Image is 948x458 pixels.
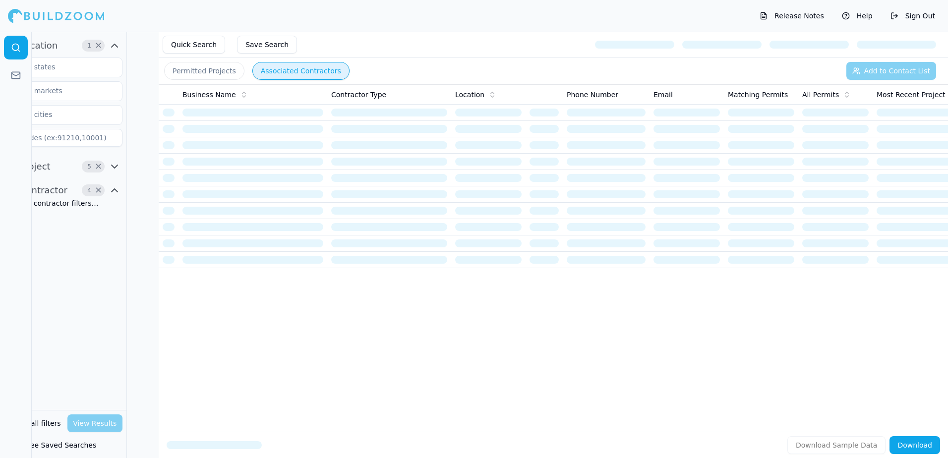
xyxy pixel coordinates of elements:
span: Most Recent Project [877,90,946,100]
button: Help [837,8,878,24]
span: Location [455,90,484,100]
div: Loading contractor filters… [4,198,122,208]
span: Contractor [20,183,67,197]
button: Contractor4Clear Contractor filters [4,182,122,198]
button: See Saved Searches [4,436,122,454]
span: 1 [84,41,94,51]
span: 5 [84,162,94,172]
span: Matching Permits [728,90,788,100]
button: Release Notes [755,8,829,24]
button: Quick Search [163,36,225,54]
span: Clear Contractor filters [95,188,102,193]
span: Clear Project filters [95,164,102,169]
span: 4 [84,185,94,195]
span: Project [20,160,51,173]
button: Location1Clear Location filters [4,38,122,54]
button: Download [889,436,940,454]
button: Sign Out [886,8,940,24]
input: Select markets [4,82,110,100]
input: Select states [4,58,110,76]
span: Location [20,39,58,53]
input: Zipcodes (ex:91210,10001) [4,129,122,147]
span: Contractor Type [331,90,386,100]
button: Save Search [237,36,297,54]
span: Phone Number [567,90,618,100]
span: Business Name [182,90,236,100]
span: Email [653,90,673,100]
input: Select cities [4,106,110,123]
button: Clear all filters [8,414,63,432]
button: Permitted Projects [164,62,244,80]
button: Project5Clear Project filters [4,159,122,174]
span: All Permits [802,90,839,100]
button: Associated Contractors [252,62,350,80]
span: Clear Location filters [95,43,102,48]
